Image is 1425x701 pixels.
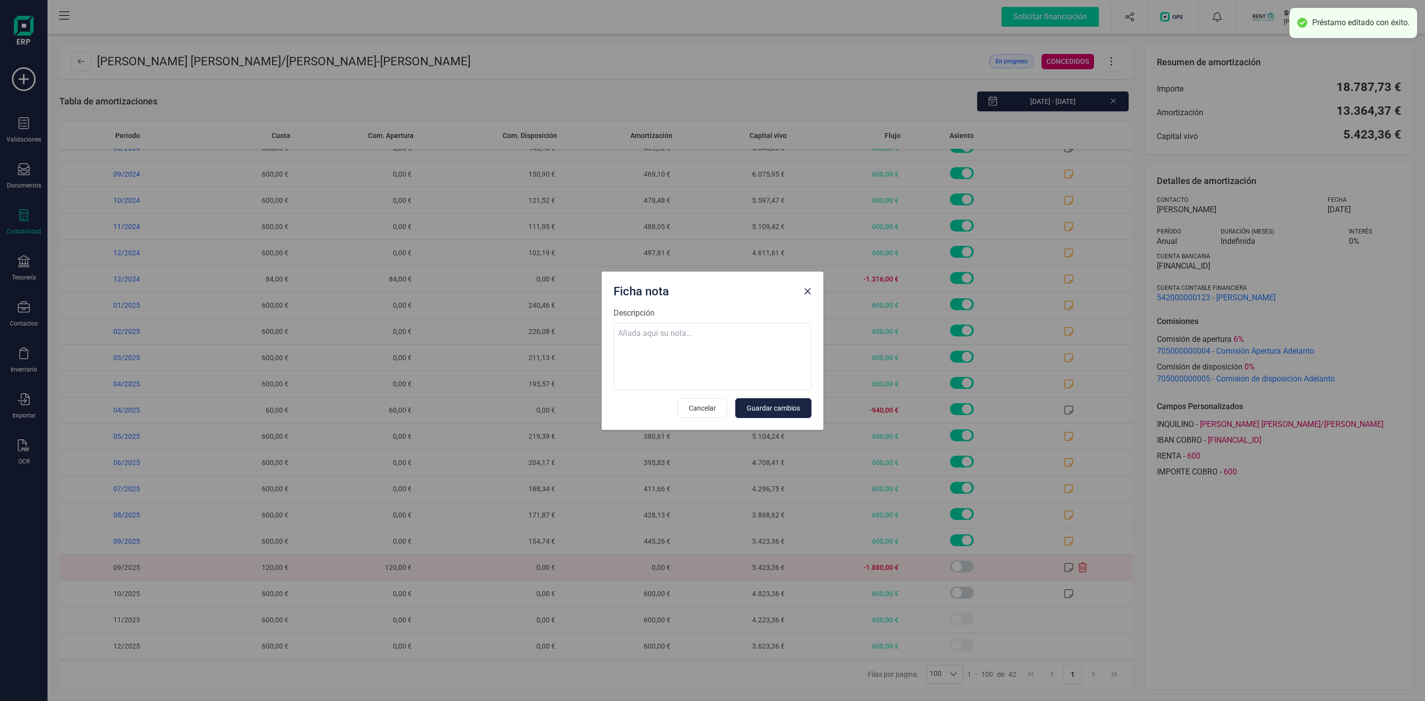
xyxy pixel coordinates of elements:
[677,398,727,418] button: Cancelar
[800,283,815,299] button: Close
[610,280,800,299] div: Ficha nota
[614,307,811,319] label: Descripción
[747,403,800,413] span: Guardar cambios
[1312,18,1410,28] div: Préstamo editado con éxito.
[735,398,811,418] button: Guardar cambios
[689,403,716,413] span: Cancelar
